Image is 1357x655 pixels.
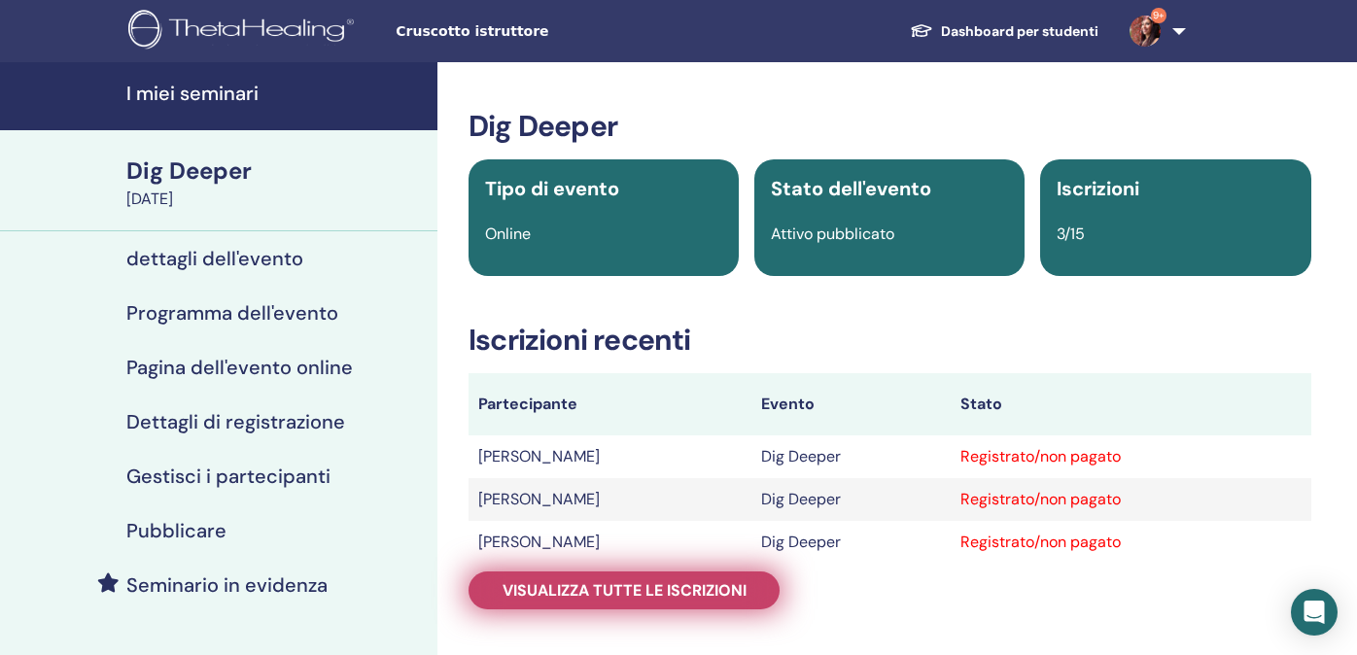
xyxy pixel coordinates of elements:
img: default.jpg [1130,16,1161,47]
span: 3/15 [1057,224,1085,244]
img: logo.png [128,10,361,53]
div: Registrato/non pagato [960,531,1302,554]
td: Dig Deeper [751,478,951,521]
td: [PERSON_NAME] [469,521,751,564]
span: Iscrizioni [1057,176,1139,201]
td: [PERSON_NAME] [469,435,751,478]
h4: I miei seminari [126,82,426,105]
h4: Gestisci i partecipanti [126,465,331,488]
h4: Pubblicare [126,519,226,542]
span: Visualizza tutte le iscrizioni [503,580,747,601]
span: Stato dell'evento [771,176,931,201]
h4: dettagli dell'evento [126,247,303,270]
h3: Iscrizioni recenti [469,323,1311,358]
div: Open Intercom Messenger [1291,589,1338,636]
td: Dig Deeper [751,521,951,564]
h4: Pagina dell'evento online [126,356,353,379]
img: graduation-cap-white.svg [910,22,933,39]
span: Attivo pubblicato [771,224,894,244]
td: [PERSON_NAME] [469,478,751,521]
span: Cruscotto istruttore [396,21,687,42]
span: 9+ [1151,8,1166,23]
div: Registrato/non pagato [960,488,1302,511]
div: [DATE] [126,188,426,211]
th: Stato [951,373,1311,435]
h4: Dettagli di registrazione [126,410,345,433]
div: Dig Deeper [126,155,426,188]
span: Tipo di evento [485,176,619,201]
span: Online [485,224,531,244]
a: Dig Deeper[DATE] [115,155,437,211]
th: Evento [751,373,951,435]
h3: Dig Deeper [469,109,1311,144]
a: Dashboard per studenti [894,14,1114,50]
a: Visualizza tutte le iscrizioni [469,571,780,609]
h4: Programma dell'evento [126,301,338,325]
td: Dig Deeper [751,435,951,478]
div: Registrato/non pagato [960,445,1302,468]
h4: Seminario in evidenza [126,573,328,597]
th: Partecipante [469,373,751,435]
